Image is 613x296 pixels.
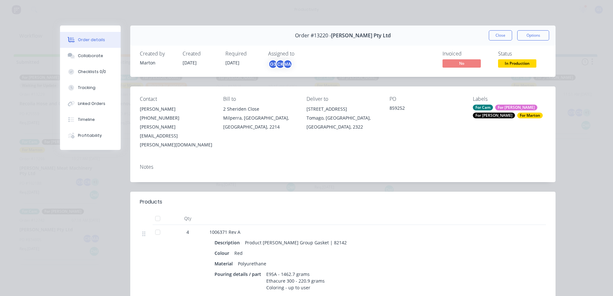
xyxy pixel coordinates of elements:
[443,51,490,57] div: Invoiced
[140,96,213,102] div: Contact
[223,105,296,114] div: 2 Sheriden Close
[215,248,232,258] div: Colour
[295,33,331,39] span: Order #13220 -
[60,80,121,96] button: Tracking
[223,105,296,131] div: 2 Sheriden CloseMilperra, [GEOGRAPHIC_DATA], [GEOGRAPHIC_DATA], 2214
[140,114,213,122] div: [PHONE_NUMBER]
[331,33,391,39] span: [PERSON_NAME] Pty Ltd
[78,53,103,59] div: Collaborate
[235,259,269,268] div: Polyurethane
[183,51,218,57] div: Created
[140,105,213,149] div: [PERSON_NAME][PHONE_NUMBER][PERSON_NAME][EMAIL_ADDRESS][PERSON_NAME][DOMAIN_NAME]
[242,238,349,247] div: Product [PERSON_NAME] Group Gasket | 82142
[306,96,380,102] div: Deliver to
[60,128,121,144] button: Profitability
[140,105,213,114] div: [PERSON_NAME]
[78,101,105,107] div: Linked Orders
[78,37,105,43] div: Order details
[78,133,102,138] div: Profitability
[390,105,463,114] div: 859252
[473,96,546,102] div: Labels
[140,51,175,57] div: Created by
[232,248,245,258] div: Red
[306,105,380,131] div: [STREET_ADDRESS]Tomago, [GEOGRAPHIC_DATA], [GEOGRAPHIC_DATA], 2322
[306,114,380,131] div: Tomago, [GEOGRAPHIC_DATA], [GEOGRAPHIC_DATA], 2322
[140,198,162,206] div: Products
[276,59,285,69] div: CK
[223,96,296,102] div: Bill to
[268,51,332,57] div: Assigned to
[223,114,296,131] div: Milperra, [GEOGRAPHIC_DATA], [GEOGRAPHIC_DATA], 2214
[60,112,121,128] button: Timeline
[225,51,261,57] div: Required
[473,105,493,110] div: For Cam
[186,229,189,235] span: 4
[225,60,239,66] span: [DATE]
[215,270,264,279] div: Pouring details / part
[78,69,106,75] div: Checklists 0/0
[443,59,481,67] span: No
[498,59,536,67] span: In Production
[495,105,537,110] div: For [PERSON_NAME]
[140,122,213,149] div: [PERSON_NAME][EMAIL_ADDRESS][PERSON_NAME][DOMAIN_NAME]
[306,105,380,114] div: [STREET_ADDRESS]
[215,259,235,268] div: Material
[268,59,278,69] div: GS
[140,59,175,66] div: Marton
[498,59,536,69] button: In Production
[209,229,240,235] span: 1006371 Rev A
[517,113,543,118] div: For Marton
[489,30,512,41] button: Close
[264,270,327,292] div: E95A - 1462.7 grams Ethacure 300 - 220.9 grams Coloring - up to user
[215,238,242,247] div: Description
[60,96,121,112] button: Linked Orders
[498,51,546,57] div: Status
[169,212,207,225] div: Qty
[183,60,197,66] span: [DATE]
[473,113,515,118] div: For [PERSON_NAME]
[283,59,292,69] div: MA
[60,48,121,64] button: Collaborate
[78,117,95,122] div: Timeline
[268,59,292,69] button: GSCKMA
[60,32,121,48] button: Order details
[517,30,549,41] button: Options
[140,164,546,170] div: Notes
[60,64,121,80] button: Checklists 0/0
[78,85,95,91] div: Tracking
[390,96,463,102] div: PO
